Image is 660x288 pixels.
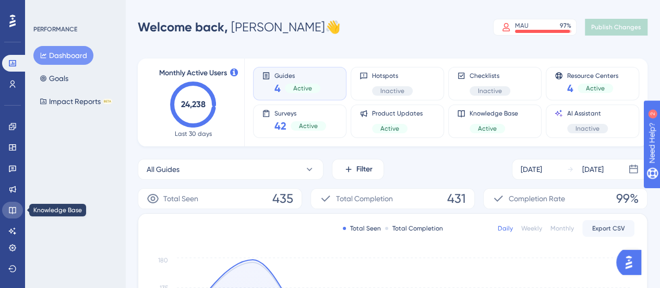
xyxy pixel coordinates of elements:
div: MAU [515,21,529,30]
button: Impact ReportsBETA [33,92,118,111]
span: Inactive [575,124,599,133]
iframe: UserGuiding AI Assistant Launcher [616,247,647,278]
span: Completion Rate [509,192,565,205]
button: All Guides [138,159,323,180]
div: [DATE] [521,163,542,176]
span: 435 [272,190,293,207]
span: Inactive [478,87,502,95]
button: Export CSV [582,220,634,237]
div: Total Completion [385,224,443,233]
div: Weekly [521,224,542,233]
span: Export CSV [592,224,625,233]
span: 431 [447,190,466,207]
button: Dashboard [33,46,93,65]
span: 42 [274,119,286,133]
span: Monthly Active Users [159,67,227,79]
span: Knowledge Base [470,109,518,118]
div: BETA [103,99,112,104]
div: 2 [73,5,76,14]
span: Filter [356,163,373,176]
div: [DATE] [582,163,604,176]
span: Active [380,124,399,133]
span: 4 [274,81,281,96]
span: Surveys [274,109,326,117]
span: Total Seen [163,192,198,205]
button: Filter [332,159,384,180]
span: Resource Centers [567,72,618,79]
span: Need Help? [25,3,65,15]
span: Inactive [380,87,404,95]
div: Daily [498,224,513,233]
span: 99% [616,190,639,207]
span: Guides [274,72,320,79]
span: Last 30 days [175,130,212,138]
span: Checklists [470,72,510,80]
span: AI Assistant [567,109,608,118]
span: Hotspots [372,72,413,80]
span: Welcome back, [138,19,228,34]
button: Goals [33,69,75,88]
button: Publish Changes [585,19,647,36]
tspan: 180 [158,257,168,264]
span: Active [478,124,497,133]
div: PERFORMANCE [33,25,77,33]
div: Total Seen [343,224,381,233]
text: 24,238 [181,99,206,109]
div: [PERSON_NAME] 👋 [138,19,341,36]
span: Publish Changes [591,23,641,31]
span: Active [293,84,312,93]
span: Product Updates [372,109,423,118]
span: Active [299,122,318,130]
span: 4 [567,81,573,96]
div: 97 % [560,21,571,30]
span: Active [586,84,605,93]
span: All Guides [147,163,179,176]
div: Monthly [550,224,574,233]
span: Total Completion [336,192,393,205]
